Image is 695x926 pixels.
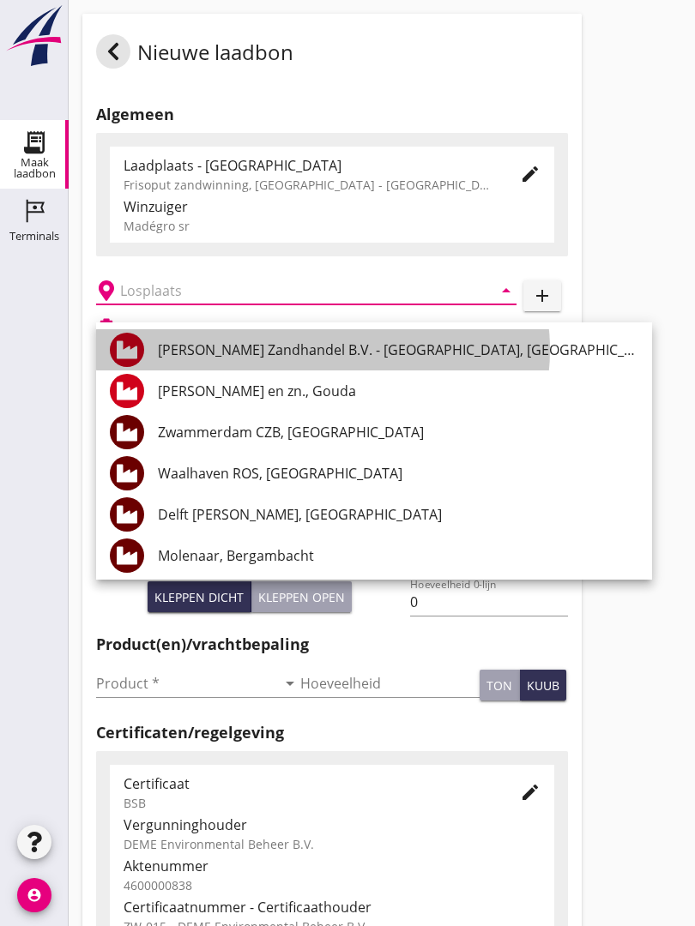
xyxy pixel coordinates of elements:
[158,504,638,525] div: Delft [PERSON_NAME], [GEOGRAPHIC_DATA]
[158,463,638,484] div: Waalhaven ROS, [GEOGRAPHIC_DATA]
[154,588,244,606] div: Kleppen dicht
[258,588,345,606] div: Kleppen open
[148,581,251,612] button: Kleppen dicht
[124,773,493,794] div: Certificaat
[158,422,638,442] div: Zwammerdam CZB, [GEOGRAPHIC_DATA]
[527,676,559,694] div: kuub
[158,381,638,401] div: [PERSON_NAME] en zn., Gouda
[96,670,276,697] input: Product *
[124,155,493,176] div: Laadplaats - [GEOGRAPHIC_DATA]
[300,670,480,697] input: Hoeveelheid
[124,319,211,334] h2: Beladen vaartuig
[124,856,541,876] div: Aktenummer
[96,633,568,656] h2: Product(en)/vrachtbepaling
[124,176,493,194] div: Frisoput zandwinning, [GEOGRAPHIC_DATA] - [GEOGRAPHIC_DATA].
[251,581,352,612] button: Kleppen open
[124,835,541,853] div: DEME Environmental Beheer B.V.
[96,103,568,126] h2: Algemeen
[486,676,512,694] div: ton
[280,673,300,694] i: arrow_drop_down
[124,815,541,835] div: Vergunninghouder
[520,670,566,701] button: kuub
[124,217,541,235] div: Madégro sr
[520,164,541,184] i: edit
[520,782,541,803] i: edit
[532,286,553,306] i: add
[3,4,65,68] img: logo-small.a267ee39.svg
[124,794,493,812] div: BSB
[17,878,51,912] i: account_circle
[124,897,541,917] div: Certificaatnummer - Certificaathouder
[158,340,638,360] div: [PERSON_NAME] Zandhandel B.V. - [GEOGRAPHIC_DATA], [GEOGRAPHIC_DATA]
[496,280,517,301] i: arrow_drop_down
[96,721,568,744] h2: Certificaten/regelgeving
[120,277,468,304] input: Losplaats
[96,34,293,75] div: Nieuwe laadbon
[480,670,520,701] button: ton
[410,588,567,616] input: Hoeveelheid 0-lijn
[124,196,541,217] div: Winzuiger
[124,876,541,894] div: 4600000838
[9,231,59,242] div: Terminals
[158,545,638,566] div: Molenaar, Bergambacht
